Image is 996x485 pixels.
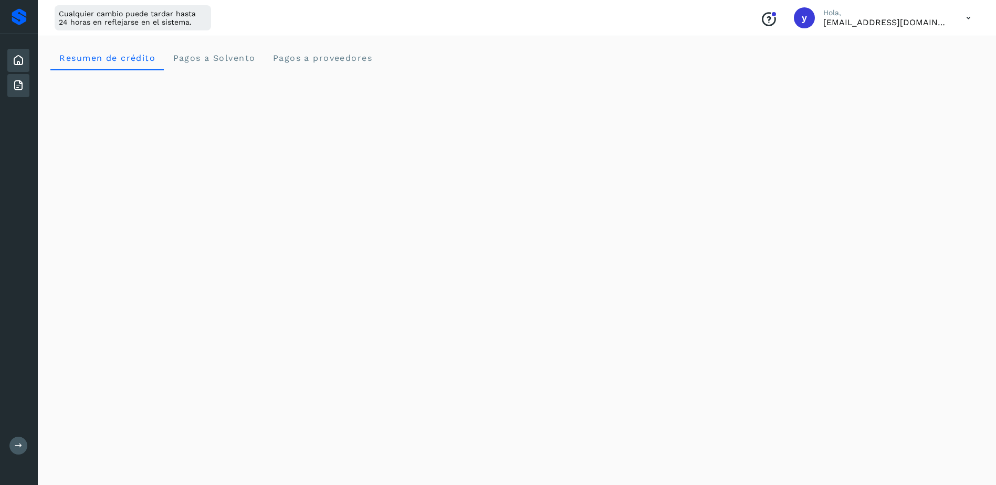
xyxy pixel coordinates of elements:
div: Facturas [7,74,29,97]
p: yarellano@t-lmas.com.mx [823,17,949,27]
span: Pagos a Solvento [172,53,255,63]
div: Cualquier cambio puede tardar hasta 24 horas en reflejarse en el sistema. [55,5,211,30]
p: Hola, [823,8,949,17]
div: Inicio [7,49,29,72]
span: Pagos a proveedores [272,53,372,63]
span: Resumen de crédito [59,53,155,63]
